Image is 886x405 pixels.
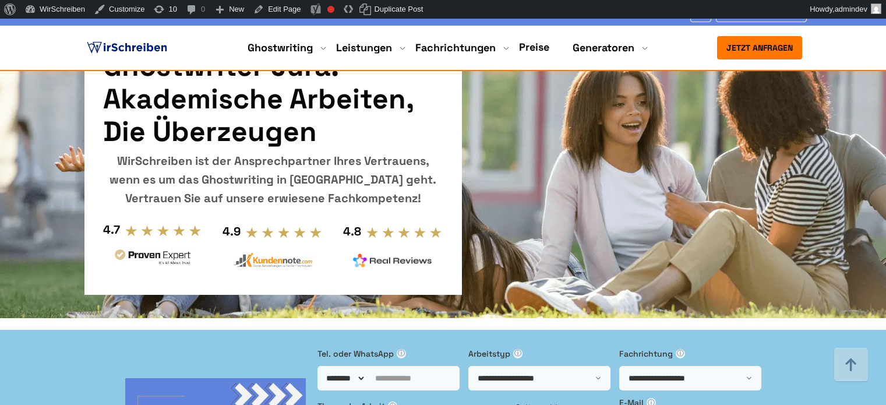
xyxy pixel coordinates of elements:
[619,347,761,360] label: Fachrichtung
[248,41,313,55] a: Ghostwriting
[397,349,406,358] span: ⓘ
[834,348,869,383] img: button top
[317,347,460,360] label: Tel. oder WhatsApp
[113,248,192,269] img: provenexpert
[245,226,323,239] img: stars
[103,220,120,239] div: 4.7
[233,252,312,268] img: kundennote
[468,347,610,360] label: Arbeitstyp
[223,222,241,241] div: 4.9
[84,39,170,57] img: logo ghostwriter-österreich
[353,253,432,267] img: realreviews
[343,222,361,241] div: 4.8
[327,6,334,13] div: Focus keyphrase not set
[835,5,867,13] span: admindev
[519,40,549,54] a: Preise
[125,224,202,237] img: stars
[336,41,392,55] a: Leistungen
[717,36,802,59] button: Jetzt anfragen
[366,226,443,239] img: stars
[573,41,634,55] a: Generatoren
[513,349,523,358] span: ⓘ
[415,41,496,55] a: Fachrichtungen
[103,50,443,148] h1: Ghostwriter Jura: Akademische Arbeiten, die Überzeugen
[676,349,685,358] span: ⓘ
[103,152,443,207] div: WirSchreiben ist der Ansprechpartner Ihres Vertrauens, wenn es um das Ghostwriting in [GEOGRAPHIC...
